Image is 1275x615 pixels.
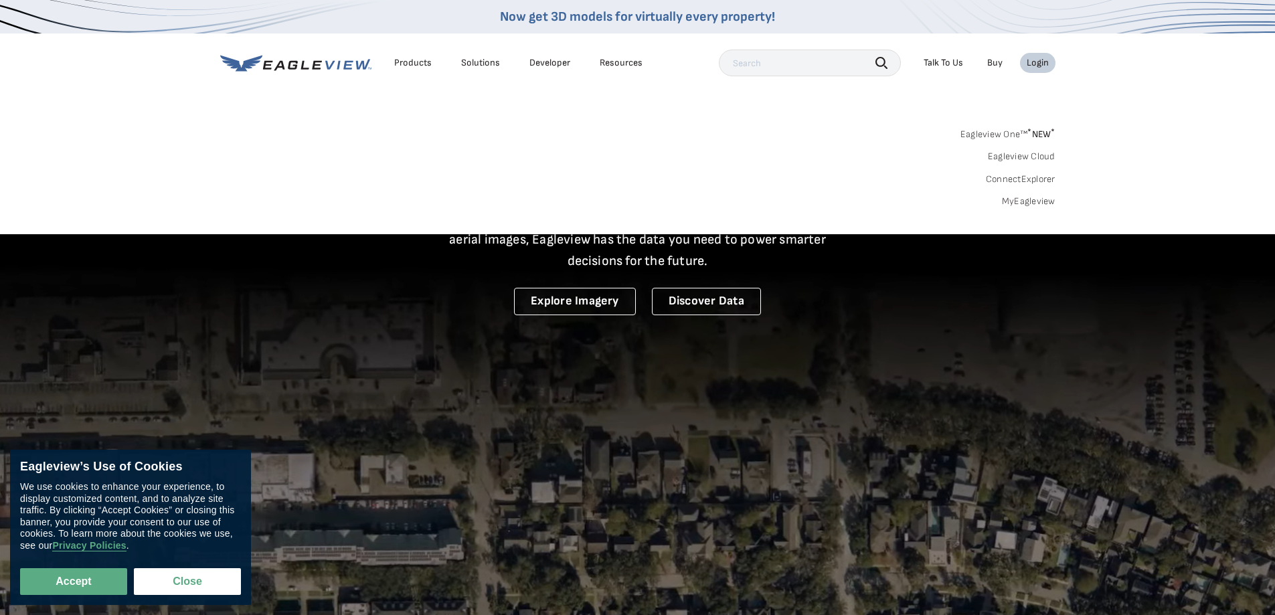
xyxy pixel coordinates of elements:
[433,207,843,272] p: A new era starts here. Built on more than 3.5 billion high-resolution aerial images, Eagleview ha...
[600,57,643,69] div: Resources
[529,57,570,69] a: Developer
[394,57,432,69] div: Products
[52,540,126,551] a: Privacy Policies
[1002,195,1055,207] a: MyEagleview
[924,57,963,69] div: Talk To Us
[988,151,1055,163] a: Eagleview Cloud
[134,568,241,595] button: Close
[960,124,1055,140] a: Eagleview One™*NEW*
[986,173,1055,185] a: ConnectExplorer
[1027,57,1049,69] div: Login
[652,288,761,315] a: Discover Data
[20,481,241,551] div: We use cookies to enhance your experience, to display customized content, and to analyze site tra...
[1027,128,1055,140] span: NEW
[987,57,1003,69] a: Buy
[719,50,901,76] input: Search
[20,568,127,595] button: Accept
[514,288,636,315] a: Explore Imagery
[20,460,241,474] div: Eagleview’s Use of Cookies
[500,9,775,25] a: Now get 3D models for virtually every property!
[461,57,500,69] div: Solutions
